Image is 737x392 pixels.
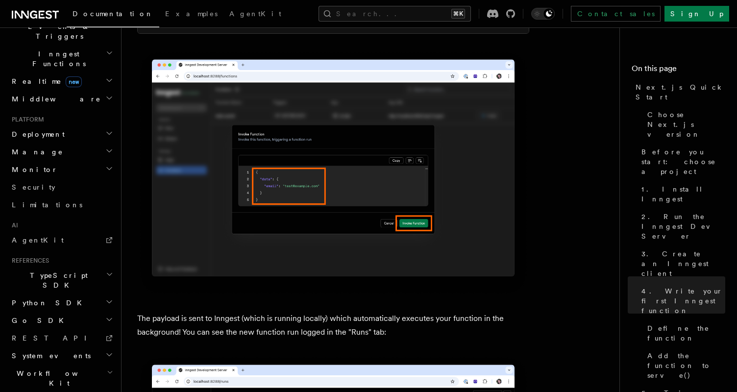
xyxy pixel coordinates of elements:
[12,183,55,191] span: Security
[632,63,725,78] h4: On this page
[531,8,555,20] button: Toggle dark mode
[8,129,65,139] span: Deployment
[319,6,471,22] button: Search...⌘K
[8,347,115,365] button: System events
[8,165,58,174] span: Monitor
[641,184,725,204] span: 1. Install Inngest
[8,221,18,229] span: AI
[12,201,82,209] span: Limitations
[137,312,529,339] p: The payload is sent to Inngest (which is running locally) which automatically executes your funct...
[664,6,729,22] a: Sign Up
[641,249,725,278] span: 3. Create an Inngest client
[571,6,661,22] a: Contact sales
[641,212,725,241] span: 2. Run the Inngest Dev Server
[632,78,725,106] a: Next.js Quick Start
[223,3,287,26] a: AgentKit
[12,236,64,244] span: AgentKit
[8,73,115,90] button: Realtimenew
[229,10,281,18] span: AgentKit
[8,231,115,249] a: AgentKit
[641,147,725,176] span: Before you start: choose a project
[8,329,115,347] a: REST API
[8,143,115,161] button: Manage
[638,143,725,180] a: Before you start: choose a project
[8,196,115,214] a: Limitations
[451,9,465,19] kbd: ⌘K
[643,319,725,347] a: Define the function
[8,298,88,308] span: Python SDK
[8,365,115,392] button: Workflow Kit
[638,245,725,282] a: 3. Create an Inngest client
[647,110,725,139] span: Choose Next.js version
[8,351,91,361] span: System events
[8,294,115,312] button: Python SDK
[12,334,95,342] span: REST API
[8,116,44,123] span: Platform
[73,10,153,18] span: Documentation
[8,76,82,86] span: Realtime
[8,316,70,325] span: Go SDK
[8,267,115,294] button: TypeScript SDK
[137,49,529,296] img: Inngest Dev Server web interface's invoke modal with payload editor and invoke submit button high...
[8,18,115,45] button: Events & Triggers
[66,76,82,87] span: new
[67,3,159,27] a: Documentation
[647,323,725,343] span: Define the function
[643,347,725,384] a: Add the function to serve()
[159,3,223,26] a: Examples
[8,94,101,104] span: Middleware
[638,180,725,208] a: 1. Install Inngest
[647,351,725,380] span: Add the function to serve()
[8,368,107,388] span: Workflow Kit
[641,286,725,316] span: 4. Write your first Inngest function
[8,178,115,196] a: Security
[636,82,725,102] span: Next.js Quick Start
[8,161,115,178] button: Monitor
[8,22,107,41] span: Events & Triggers
[165,10,218,18] span: Examples
[8,45,115,73] button: Inngest Functions
[8,312,115,329] button: Go SDK
[638,208,725,245] a: 2. Run the Inngest Dev Server
[8,49,106,69] span: Inngest Functions
[8,270,106,290] span: TypeScript SDK
[643,106,725,143] a: Choose Next.js version
[638,282,725,319] a: 4. Write your first Inngest function
[8,257,49,265] span: References
[8,147,63,157] span: Manage
[8,125,115,143] button: Deployment
[8,90,115,108] button: Middleware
